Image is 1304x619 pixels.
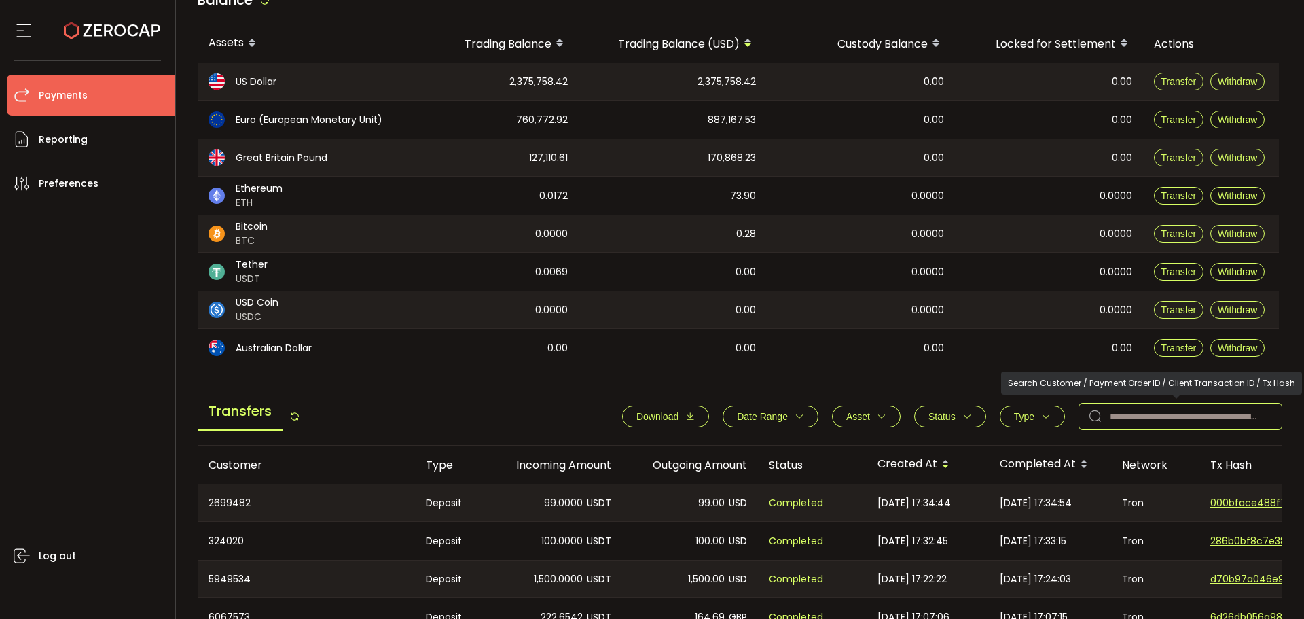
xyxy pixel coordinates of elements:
[1218,114,1257,125] span: Withdraw
[1100,302,1132,318] span: 0.0000
[736,264,756,280] span: 0.00
[1100,226,1132,242] span: 0.0000
[1236,554,1304,619] div: Chat Widget
[695,533,725,549] span: 100.00
[924,340,944,356] span: 0.00
[730,188,756,204] span: 73.90
[708,150,756,166] span: 170,868.23
[867,453,989,476] div: Created At
[1111,561,1199,597] div: Tron
[928,411,956,422] span: Status
[1161,76,1197,87] span: Transfer
[698,74,756,90] span: 2,375,758.42
[729,533,747,549] span: USD
[1218,76,1257,87] span: Withdraw
[541,533,583,549] span: 100.0000
[1154,187,1204,205] button: Transfer
[236,196,283,210] span: ETH
[1210,187,1265,205] button: Withdraw
[1154,301,1204,319] button: Transfer
[209,302,225,318] img: usdc_portfolio.svg
[1161,114,1197,125] span: Transfer
[236,75,276,89] span: US Dollar
[736,226,756,242] span: 0.28
[198,561,415,597] div: 5949534
[544,495,583,511] span: 99.0000
[736,340,756,356] span: 0.00
[509,74,568,90] span: 2,375,758.42
[198,484,415,521] div: 2699482
[877,571,947,587] span: [DATE] 17:22:22
[1112,112,1132,128] span: 0.00
[535,302,568,318] span: 0.0000
[1210,149,1265,166] button: Withdraw
[587,533,611,549] span: USDT
[415,561,486,597] div: Deposit
[535,226,568,242] span: 0.0000
[1161,304,1197,315] span: Transfer
[209,264,225,280] img: usdt_portfolio.svg
[1210,339,1265,357] button: Withdraw
[1014,411,1034,422] span: Type
[198,522,415,560] div: 324020
[1112,340,1132,356] span: 0.00
[236,234,268,248] span: BTC
[209,226,225,242] img: btc_portfolio.svg
[415,484,486,521] div: Deposit
[408,32,579,55] div: Trading Balance
[698,495,725,511] span: 99.00
[209,111,225,128] img: eur_portfolio.svg
[236,310,278,324] span: USDC
[723,406,818,427] button: Date Range
[415,457,486,473] div: Type
[955,32,1143,55] div: Locked for Settlement
[924,112,944,128] span: 0.00
[769,495,823,511] span: Completed
[579,32,767,55] div: Trading Balance (USD)
[198,393,283,431] span: Transfers
[1154,339,1204,357] button: Transfer
[516,112,568,128] span: 760,772.92
[539,188,568,204] span: 0.0172
[736,302,756,318] span: 0.00
[1161,342,1197,353] span: Transfer
[989,453,1111,476] div: Completed At
[1111,484,1199,521] div: Tron
[1000,495,1072,511] span: [DATE] 17:34:54
[1154,149,1204,166] button: Transfer
[877,533,948,549] span: [DATE] 17:32:45
[1210,225,1265,243] button: Withdraw
[1001,372,1302,395] div: Search Customer / Payment Order ID / Client Transaction ID / Tx Hash
[1210,111,1265,128] button: Withdraw
[1218,152,1257,163] span: Withdraw
[209,340,225,356] img: aud_portfolio.svg
[911,226,944,242] span: 0.0000
[547,340,568,356] span: 0.00
[1111,522,1199,560] div: Tron
[1218,304,1257,315] span: Withdraw
[1210,301,1265,319] button: Withdraw
[769,533,823,549] span: Completed
[1210,263,1265,281] button: Withdraw
[832,406,901,427] button: Asset
[1112,150,1132,166] span: 0.00
[622,457,758,473] div: Outgoing Amount
[1154,225,1204,243] button: Transfer
[636,411,678,422] span: Download
[1161,266,1197,277] span: Transfer
[209,149,225,166] img: gbp_portfolio.svg
[587,571,611,587] span: USDT
[729,571,747,587] span: USD
[529,150,568,166] span: 127,110.61
[209,73,225,90] img: usd_portfolio.svg
[911,302,944,318] span: 0.0000
[1000,571,1071,587] span: [DATE] 17:24:03
[198,32,408,55] div: Assets
[1000,533,1066,549] span: [DATE] 17:33:15
[236,113,382,127] span: Euro (European Monetary Unit)
[39,174,98,194] span: Preferences
[1100,264,1132,280] span: 0.0000
[209,188,225,204] img: eth_portfolio.svg
[236,258,268,272] span: Tether
[1154,111,1204,128] button: Transfer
